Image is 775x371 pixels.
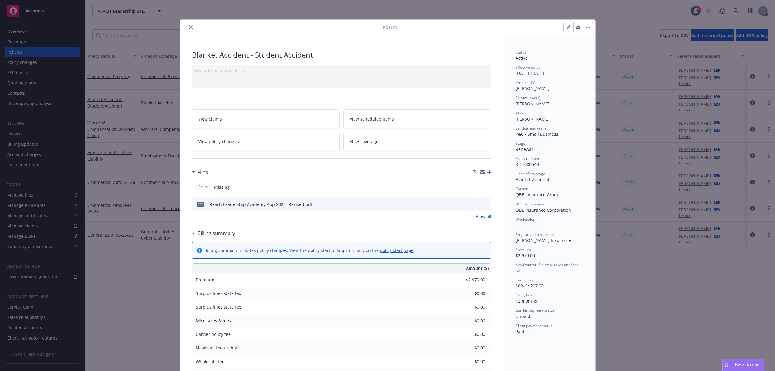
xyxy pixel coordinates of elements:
span: 10% / $297.90 [516,283,544,289]
span: Unpaid [516,313,530,319]
span: Carrier payment status [516,308,555,313]
span: pdf [197,202,204,206]
div: Blanket Accident - Student Accident [192,50,491,60]
span: Service lead(s) [516,95,540,100]
span: - [516,222,517,228]
span: Producer(s) [516,80,535,85]
span: Wholesaler [516,217,535,222]
span: Nova Assist [735,362,759,367]
span: Paid [516,329,524,334]
button: download file [474,201,479,207]
div: Reach Leadership Academy App 2025- Revised.pdf [209,201,312,207]
span: Premium [516,247,531,252]
span: Newfront will file state taxes and fees [516,262,579,267]
span: [PERSON_NAME] [516,85,549,91]
span: Policy [197,184,209,190]
a: View scheduled items [343,109,491,128]
input: 0.00 [450,275,489,284]
span: Premium [196,277,214,283]
input: 0.00 [450,357,489,366]
h3: Files [197,168,208,176]
span: Amount ($) [466,265,489,271]
span: QBE Insurance Corporation [516,207,571,213]
span: View policy changes [198,138,239,145]
span: Blanket Accident [516,177,549,182]
span: [PERSON_NAME] Insurance [516,237,571,243]
h3: Billing summary [197,229,235,237]
span: View scheduled items [350,116,394,122]
span: Active [516,55,528,61]
input: 0.00 [450,330,489,339]
input: 0.00 [450,303,489,312]
span: 12 months [516,298,537,304]
input: 0.00 [450,289,489,298]
span: No [516,268,521,273]
span: Policy term [516,293,534,298]
span: Surplus lines state tax [196,290,241,296]
div: Billing summary includes policy changes. View the policy start billing summary on the . [204,247,415,253]
span: Wholesale fee [196,359,224,364]
span: Program administrator [516,232,554,237]
span: Surplus lines state fee [196,304,241,310]
div: Billing summary [192,229,235,237]
div: Drag to move [723,359,730,371]
span: [PERSON_NAME] [516,101,549,107]
span: Carrier [516,186,528,191]
a: View claims [192,109,340,128]
div: Files [192,168,208,176]
div: Add internal notes here... [194,67,489,74]
span: $2,979.00 [516,253,535,258]
span: KHH000540 [516,161,539,167]
span: [PERSON_NAME] [516,116,549,122]
span: View coverage [350,138,378,145]
div: [DATE] - [DATE] [516,65,583,76]
span: AC(s) [516,111,525,116]
a: View policy changes [192,132,340,151]
span: Misc taxes & fees [196,318,231,323]
span: Newfront fee / rebate [196,345,240,351]
span: Stage [516,141,525,146]
span: Effective dates [516,65,540,70]
a: View all [476,213,491,220]
span: Policy number [516,156,539,161]
a: policy start page [380,247,414,253]
span: View claims [198,116,222,122]
span: Carrier policy fee [196,331,231,337]
span: Status [516,50,526,55]
span: P&C - Small Business [516,131,558,137]
button: Nova Assist [722,359,764,371]
button: preview file [483,201,489,207]
span: QBE Insurance Group [516,192,559,197]
span: Lines of coverage [516,171,545,176]
span: Service lead team [516,126,546,131]
span: Writing company [516,201,544,207]
span: Client payment status [516,323,552,328]
span: Missing [214,184,230,190]
span: Commission [516,277,536,283]
input: 0.00 [450,343,489,353]
span: Policy [383,24,397,31]
input: 0.00 [450,316,489,325]
a: View coverage [343,132,491,151]
span: Renewal [516,146,533,152]
button: close [187,24,194,31]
